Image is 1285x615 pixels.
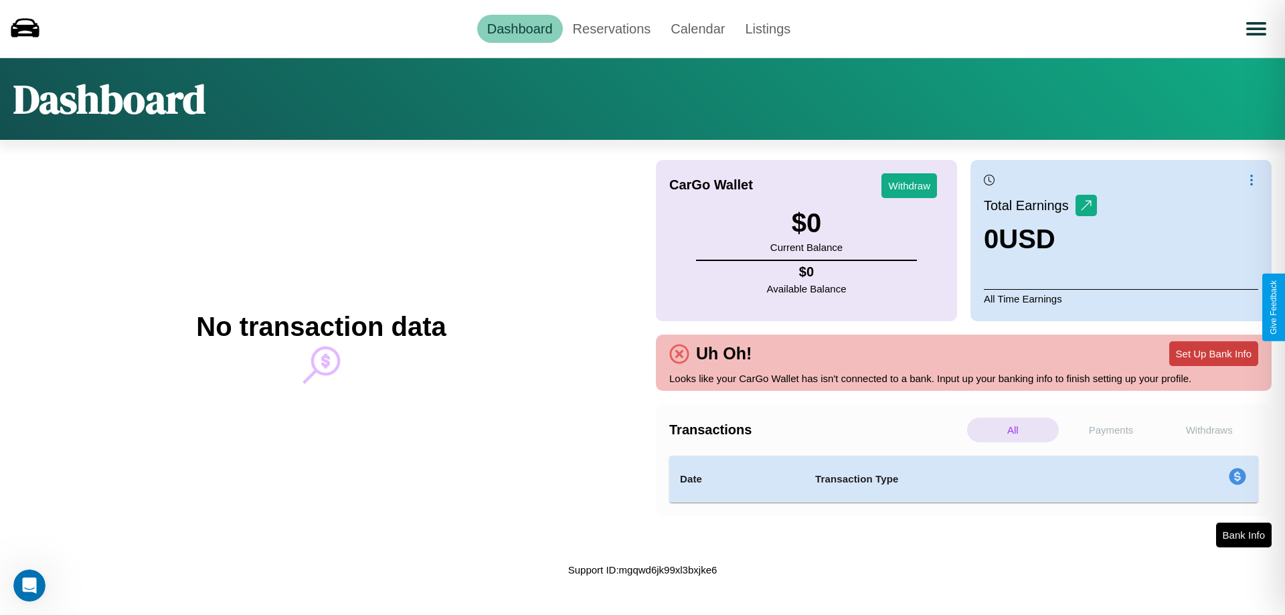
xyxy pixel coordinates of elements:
[1065,418,1157,442] p: Payments
[661,15,735,43] a: Calendar
[477,15,563,43] a: Dashboard
[13,72,205,126] h1: Dashboard
[984,289,1258,308] p: All Time Earnings
[196,312,446,342] h2: No transaction data
[669,422,964,438] h4: Transactions
[767,280,847,298] p: Available Balance
[669,456,1258,503] table: simple table
[1269,280,1278,335] div: Give Feedback
[1237,10,1275,48] button: Open menu
[984,193,1076,217] p: Total Earnings
[770,238,843,256] p: Current Balance
[815,471,1119,487] h4: Transaction Type
[669,369,1258,387] p: Looks like your CarGo Wallet has isn't connected to a bank. Input up your banking info to finish ...
[689,344,758,363] h4: Uh Oh!
[1216,523,1272,547] button: Bank Info
[767,264,847,280] h4: $ 0
[881,173,937,198] button: Withdraw
[568,561,717,579] p: Support ID: mgqwd6jk99xl3bxjke6
[967,418,1059,442] p: All
[735,15,800,43] a: Listings
[563,15,661,43] a: Reservations
[770,208,843,238] h3: $ 0
[1163,418,1255,442] p: Withdraws
[13,569,46,602] iframe: Intercom live chat
[984,224,1097,254] h3: 0 USD
[1169,341,1258,366] button: Set Up Bank Info
[680,471,794,487] h4: Date
[669,177,753,193] h4: CarGo Wallet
